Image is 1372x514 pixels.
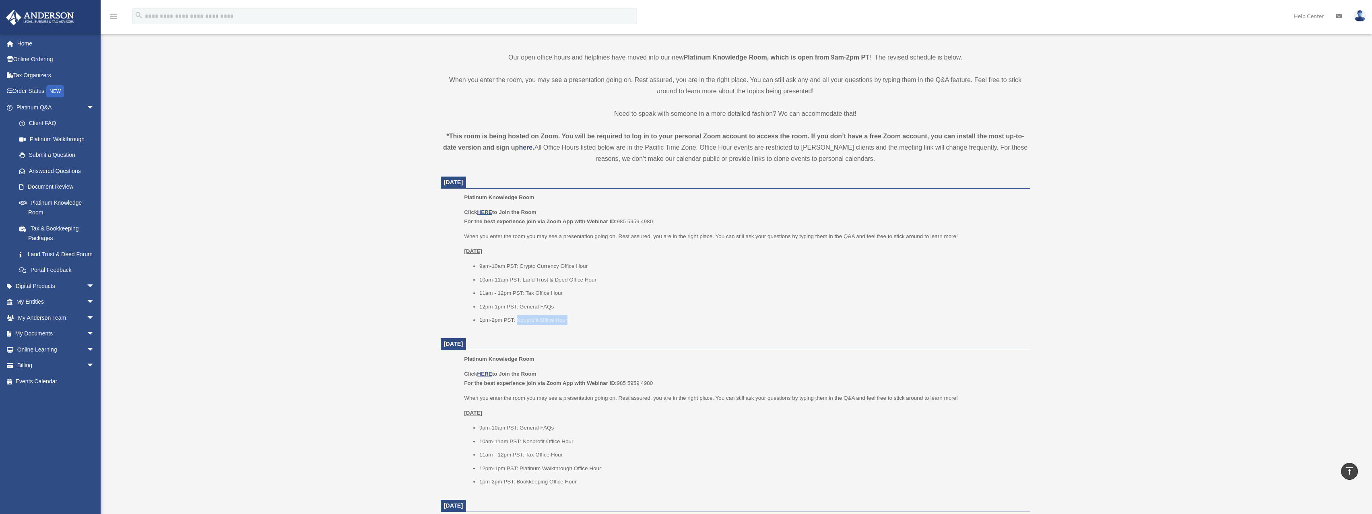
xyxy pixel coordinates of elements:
a: Billingarrow_drop_down [6,358,107,374]
img: Anderson Advisors Platinum Portal [4,10,76,25]
a: here [519,144,532,151]
a: Portal Feedback [11,262,107,278]
span: arrow_drop_down [87,310,103,326]
span: arrow_drop_down [87,326,103,342]
span: [DATE] [444,502,463,509]
span: [DATE] [444,341,463,347]
u: [DATE] [464,248,482,254]
li: 9am-10am PST: General FAQs [479,423,1025,433]
li: 10am-11am PST: Nonprofit Office Hour [479,437,1025,446]
li: 9am-10am PST: Crypto Currency Office Hour [479,261,1025,271]
li: 11am - 12pm PST: Tax Office Hour [479,288,1025,298]
i: vertical_align_top [1345,466,1354,476]
i: search [134,11,143,20]
li: 10am-11am PST: Land Trust & Deed Office Hour [479,275,1025,285]
a: HERE [477,371,492,377]
a: vertical_align_top [1341,463,1358,480]
a: My Documentsarrow_drop_down [6,326,107,342]
span: [DATE] [444,179,463,185]
a: Client FAQ [11,115,107,132]
p: 985 5959 4980 [464,369,1024,388]
a: My Anderson Teamarrow_drop_down [6,310,107,326]
b: Click to Join the Room [464,371,536,377]
a: Platinum Knowledge Room [11,195,103,220]
span: arrow_drop_down [87,341,103,358]
span: arrow_drop_down [87,358,103,374]
span: arrow_drop_down [87,278,103,294]
b: Click to Join the Room [464,209,536,215]
a: Digital Productsarrow_drop_down [6,278,107,294]
a: Tax Organizers [6,67,107,83]
a: My Entitiesarrow_drop_down [6,294,107,310]
a: Platinum Q&Aarrow_drop_down [6,99,107,115]
a: Answered Questions [11,163,107,179]
i: menu [109,11,118,21]
b: For the best experience join via Zoom App with Webinar ID: [464,380,617,386]
a: Land Trust & Deed Forum [11,246,107,262]
p: Our open office hours and helplines have moved into our new ! The revised schedule is below. [441,52,1030,63]
li: 11am - 12pm PST: Tax Office Hour [479,450,1025,460]
li: 12pm-1pm PST: Platinum Walkthrough Office Hour [479,464,1025,473]
a: Online Ordering [6,51,107,68]
a: Order StatusNEW [6,83,107,100]
b: For the best experience join via Zoom App with Webinar ID: [464,218,617,224]
a: HERE [477,209,492,215]
p: When you enter the room you may see a presentation going on. Rest assured, you are in the right p... [464,232,1024,241]
strong: *This room is being hosted on Zoom. You will be required to log in to your personal Zoom account ... [443,133,1024,151]
div: NEW [46,85,64,97]
u: [DATE] [464,410,482,416]
a: menu [109,14,118,21]
span: Platinum Knowledge Room [464,356,534,362]
li: 1pm-2pm PST: Bookkeeping Office Hour [479,477,1025,487]
img: User Pic [1354,10,1366,22]
p: When you enter the room, you may see a presentation going on. Rest assured, you are in the right ... [441,74,1030,97]
span: arrow_drop_down [87,294,103,310]
a: Platinum Walkthrough [11,131,107,147]
a: Home [6,35,107,51]
a: Tax & Bookkeeping Packages [11,220,107,246]
p: Need to speak with someone in a more detailed fashion? We can accommodate that! [441,108,1030,119]
span: Platinum Knowledge Room [464,194,534,200]
p: When you enter the room you may see a presentation going on. Rest assured, you are in the right p... [464,393,1024,403]
a: Events Calendar [6,373,107,389]
span: arrow_drop_down [87,99,103,116]
li: 12pm-1pm PST: General FAQs [479,302,1025,312]
div: All Office Hours listed below are in the Pacific Time Zone. Office Hour events are restricted to ... [441,131,1030,164]
strong: Platinum Knowledge Room, which is open from 9am-2pm PT [684,54,869,61]
a: Online Learningarrow_drop_down [6,341,107,358]
strong: . [532,144,534,151]
p: 985 5959 4980 [464,208,1024,226]
a: Document Review [11,179,107,195]
li: 1pm-2pm PST: Nonprofit Office Hour [479,315,1025,325]
a: Submit a Question [11,147,107,163]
